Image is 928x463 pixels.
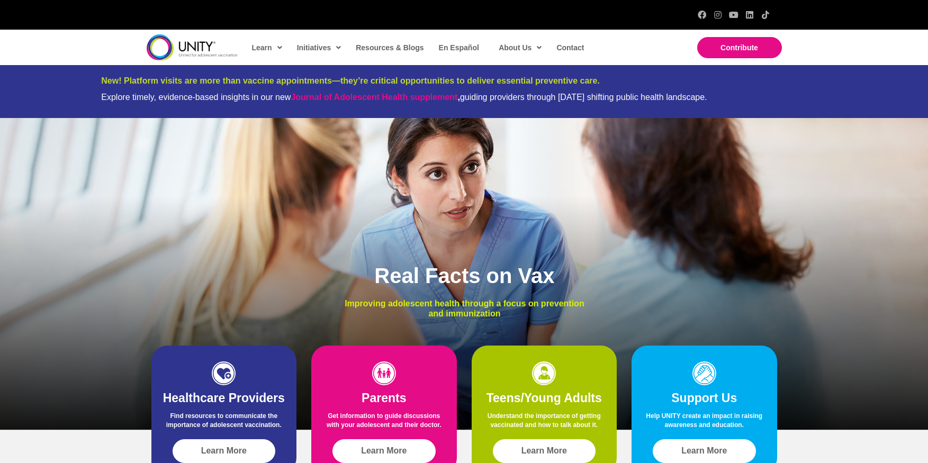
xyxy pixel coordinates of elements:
[361,446,407,456] span: Learn More
[322,391,446,406] h2: Parents
[322,412,446,435] p: Get information to guide discussions with your adolescent and their doctor.
[162,412,286,435] p: Find resources to communicate the importance of adolescent vaccination.
[439,43,479,52] span: En Español
[499,40,542,56] span: About Us
[372,361,396,385] img: icon-parents-1
[252,40,282,56] span: Learn
[356,43,424,52] span: Resources & Blogs
[482,391,607,406] h2: Teens/Young Adults
[291,93,457,102] a: Journal of Adolescent Health supplement
[642,391,767,406] h2: Support Us
[101,92,826,102] div: Explore timely, evidence-based insights in our new guiding providers through [DATE] shifting publ...
[681,446,727,456] span: Learn More
[162,391,286,406] h2: Healthcare Providers
[332,439,436,463] a: Learn More
[297,40,341,56] span: Initiatives
[337,298,592,319] p: Improving adolescent health through a focus on prevention and immunization
[374,264,554,287] span: Real Facts on Vax
[291,93,460,102] strong: ,
[482,412,607,435] p: Understand the importance of getting vaccinated and how to talk about it.
[201,446,247,456] span: Learn More
[493,35,546,60] a: About Us
[212,361,236,385] img: icon-HCP-1
[720,43,758,52] span: Contribute
[729,11,738,19] a: YouTube
[521,446,567,456] span: Learn More
[350,35,428,60] a: Resources & Blogs
[493,439,596,463] a: Learn More
[714,11,722,19] a: Instagram
[551,35,588,60] a: Contact
[556,43,584,52] span: Contact
[101,76,600,85] span: New! Platform visits are more than vaccine appointments—they’re critical opportunities to deliver...
[173,439,276,463] a: Learn More
[642,412,767,435] p: Help UNITY create an impact in raising awareness and education.
[692,361,716,385] img: icon-support-1
[745,11,754,19] a: LinkedIn
[532,361,556,385] img: icon-teens-1
[653,439,756,463] a: Learn More
[434,35,483,60] a: En Español
[698,11,706,19] a: Facebook
[761,11,770,19] a: TikTok
[697,37,782,58] a: Contribute
[147,34,238,60] img: unity-logo-dark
